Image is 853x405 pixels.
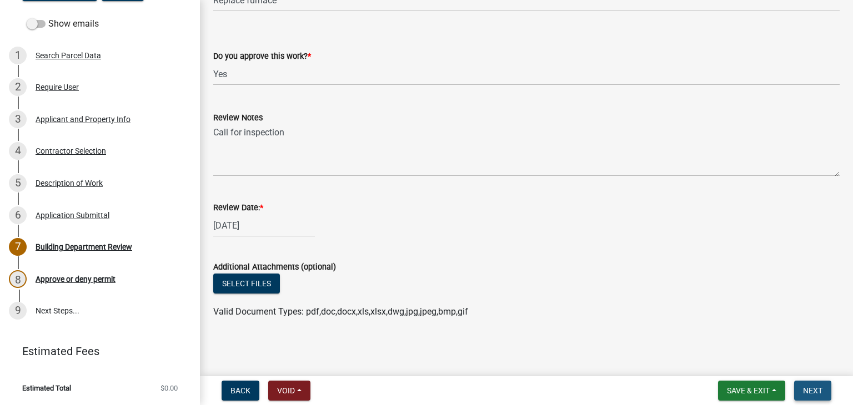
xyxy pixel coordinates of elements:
a: Estimated Fees [9,340,182,362]
div: 5 [9,174,27,192]
label: Show emails [27,17,99,31]
button: Select files [213,274,280,293]
div: Search Parcel Data [36,52,101,59]
div: 4 [9,142,27,160]
span: Estimated Total [22,384,71,392]
label: Additional Attachments (optional) [213,264,336,271]
div: Building Department Review [36,243,132,251]
span: $0.00 [160,384,178,392]
div: 3 [9,110,27,128]
div: Application Submittal [36,211,109,219]
button: Next [794,381,831,401]
input: mm/dd/yyyy [213,214,315,237]
button: Back [222,381,259,401]
div: 7 [9,238,27,256]
div: 8 [9,270,27,288]
div: Require User [36,83,79,91]
div: Description of Work [36,179,103,187]
div: Applicant and Property Info [36,115,131,123]
div: Approve or deny permit [36,275,116,283]
span: Next [803,386,822,395]
div: 2 [9,78,27,96]
span: Save & Exit [727,386,770,395]
div: 6 [9,206,27,224]
button: Void [268,381,310,401]
label: Review Date: [213,204,263,212]
span: Back [230,386,250,395]
label: Review Notes [213,114,263,122]
button: Save & Exit [718,381,785,401]
div: 9 [9,302,27,320]
label: Do you approve this work? [213,53,311,60]
div: Contractor Selection [36,147,106,155]
div: 1 [9,47,27,64]
span: Void [277,386,295,395]
span: Valid Document Types: pdf,doc,docx,xls,xlsx,dwg,jpg,jpeg,bmp,gif [213,306,468,317]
